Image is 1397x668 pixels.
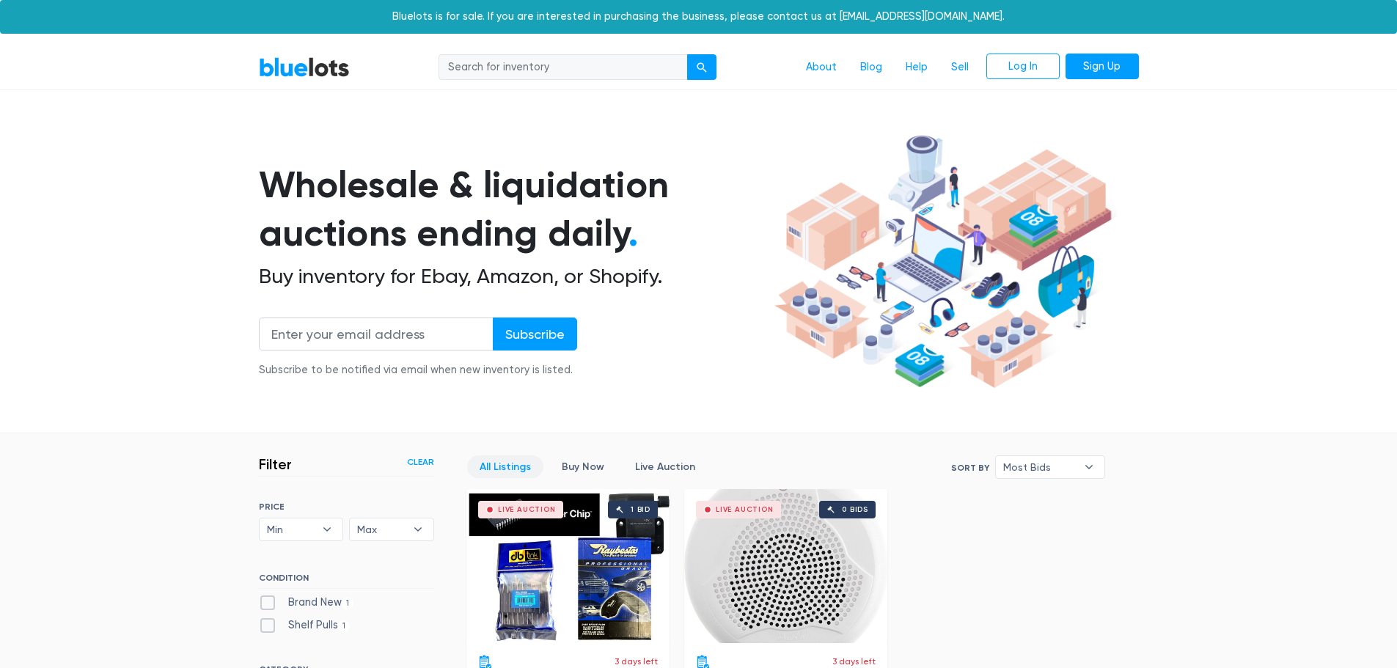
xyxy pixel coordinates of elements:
[1074,456,1104,478] b: ▾
[498,506,556,513] div: Live Auction
[467,455,543,478] a: All Listings
[1066,54,1139,80] a: Sign Up
[842,506,868,513] div: 0 bids
[832,655,876,668] p: 3 days left
[259,56,350,78] a: BlueLots
[794,54,848,81] a: About
[259,318,494,350] input: Enter your email address
[623,455,708,478] a: Live Auction
[259,161,769,258] h1: Wholesale & liquidation auctions ending daily
[631,506,650,513] div: 1 bid
[848,54,894,81] a: Blog
[628,211,638,255] span: .
[1003,456,1077,478] span: Most Bids
[615,655,658,668] p: 3 days left
[259,595,354,611] label: Brand New
[357,518,406,540] span: Max
[716,506,774,513] div: Live Auction
[259,362,577,378] div: Subscribe to be notified via email when new inventory is listed.
[769,128,1117,395] img: hero-ee84e7d0318cb26816c560f6b4441b76977f77a177738b4e94f68c95b2b83dbb.png
[259,617,351,634] label: Shelf Pulls
[259,573,434,589] h6: CONDITION
[259,455,292,473] h3: Filter
[259,264,769,289] h2: Buy inventory for Ebay, Amazon, or Shopify.
[403,518,433,540] b: ▾
[259,502,434,512] h6: PRICE
[493,318,577,350] input: Subscribe
[312,518,342,540] b: ▾
[951,461,989,474] label: Sort By
[338,620,351,632] span: 1
[466,489,670,643] a: Live Auction 1 bid
[986,54,1060,80] a: Log In
[684,489,887,643] a: Live Auction 0 bids
[549,455,617,478] a: Buy Now
[342,598,354,609] span: 1
[894,54,939,81] a: Help
[407,455,434,469] a: Clear
[939,54,980,81] a: Sell
[267,518,315,540] span: Min
[439,54,688,81] input: Search for inventory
